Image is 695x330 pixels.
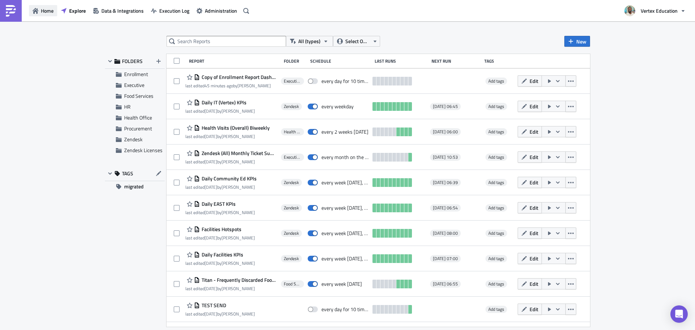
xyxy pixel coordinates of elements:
button: Explore [57,5,89,16]
span: Explore [69,7,86,14]
span: [DATE] 06:00 [433,129,458,135]
span: Zendesk [284,205,299,211]
div: last edited by [PERSON_NAME] [185,235,255,241]
div: Report [189,58,280,64]
div: every weekday [321,103,354,110]
button: Edit [518,177,542,188]
span: All (types) [298,37,320,45]
button: Vertex Education [620,3,690,19]
span: Zendesk (All) Monthly Ticket Summary [200,150,277,156]
span: TAGS [122,170,133,177]
span: Zendesk [284,104,299,109]
span: [DATE] 08:00 [433,230,458,236]
div: last edited by [PERSON_NAME] [185,286,277,291]
time: 2025-07-03T16:14:54Z [205,209,217,216]
span: [DATE] 06:54 [433,205,458,211]
time: 2025-08-13T22:56:19Z [205,82,233,89]
button: Edit [518,202,542,213]
span: Zendesk [284,256,299,262]
span: Daily EAST KPIs [200,201,236,207]
span: Add tags [485,306,507,313]
input: Search Reports [167,36,286,47]
span: Add tags [485,154,507,161]
div: last edited by [PERSON_NAME] [185,260,255,266]
div: every week on Monday, Wednesday [321,255,369,262]
span: Zendesk [284,230,299,236]
span: Add tags [488,255,504,262]
span: [DATE] 06:39 [433,180,458,185]
span: Add tags [488,128,504,135]
span: Add tags [485,103,507,110]
span: Zendesk Licenses [124,146,163,154]
span: Zendesk [284,180,299,185]
span: Edit [530,77,538,85]
img: PushMetrics [5,5,17,17]
span: Facilities Hotspots [200,226,241,233]
button: Edit [518,101,542,112]
span: Add tags [485,280,507,288]
span: Health Office [284,129,301,135]
div: every week on Monday [321,281,362,287]
span: Add tags [488,78,504,84]
time: 2025-06-30T15:32:16Z [205,310,217,317]
span: Data & Integrations [101,7,144,14]
span: Add tags [485,255,507,262]
time: 2025-08-05T15:48:25Z [205,234,217,241]
span: New [576,38,586,45]
button: Select Owner [333,36,380,47]
span: Edit [530,305,538,313]
time: 2025-08-05T15:47:31Z [205,260,217,267]
div: last edited by [PERSON_NAME] [185,108,255,114]
span: Add tags [488,230,504,237]
div: last edited by [PERSON_NAME] [185,311,255,317]
time: 2025-07-07T16:19:04Z [205,158,217,165]
span: Add tags [485,230,507,237]
span: Edit [530,179,538,186]
span: FOLDERS [122,58,143,64]
a: Data & Integrations [89,5,147,16]
span: [DATE] 10:53 [433,154,458,160]
button: New [564,36,590,47]
span: Add tags [488,179,504,186]
div: Last Runs [375,58,428,64]
span: Add tags [488,306,504,313]
span: TEST SEND [200,302,226,309]
span: Titan - Frequently Discarded Food Items [200,277,277,283]
time: 2025-07-07T16:14:41Z [205,108,217,114]
time: 2025-07-02T22:37:11Z [205,285,217,292]
button: Edit [518,75,542,87]
div: last edited by [PERSON_NAME] [185,83,277,88]
span: Home [41,7,54,14]
button: Edit [518,126,542,137]
span: Select Owner [345,37,370,45]
div: last edited by [PERSON_NAME] [185,159,277,164]
span: Add tags [488,154,504,160]
span: Add tags [488,280,504,287]
span: Procurement [124,125,152,132]
div: Open Intercom Messenger [670,305,688,323]
span: Add tags [488,204,504,211]
span: Add tags [485,204,507,212]
span: HR [124,103,131,110]
span: [DATE] 06:45 [433,104,458,109]
button: All (types) [286,36,333,47]
button: Edit [518,227,542,239]
div: last edited by [PERSON_NAME] [185,184,257,190]
span: Add tags [485,128,507,135]
span: Edit [530,153,538,161]
span: Executive [124,81,144,89]
span: Administration [205,7,237,14]
time: 2025-07-02T22:25:47Z [205,133,217,140]
button: migrated [105,181,165,192]
button: Home [29,5,57,16]
span: Enrollment [124,70,148,78]
span: Health Visits (Overall) Biweekly [200,125,270,131]
div: every week on Monday, Thursday [321,230,369,237]
div: last edited by [PERSON_NAME] [185,134,270,139]
span: Edit [530,255,538,262]
span: Daily Facilities KPIs [200,251,243,258]
span: migrated [124,181,144,192]
div: every 2 weeks on Monday [321,129,368,135]
button: Execution Log [147,5,193,16]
